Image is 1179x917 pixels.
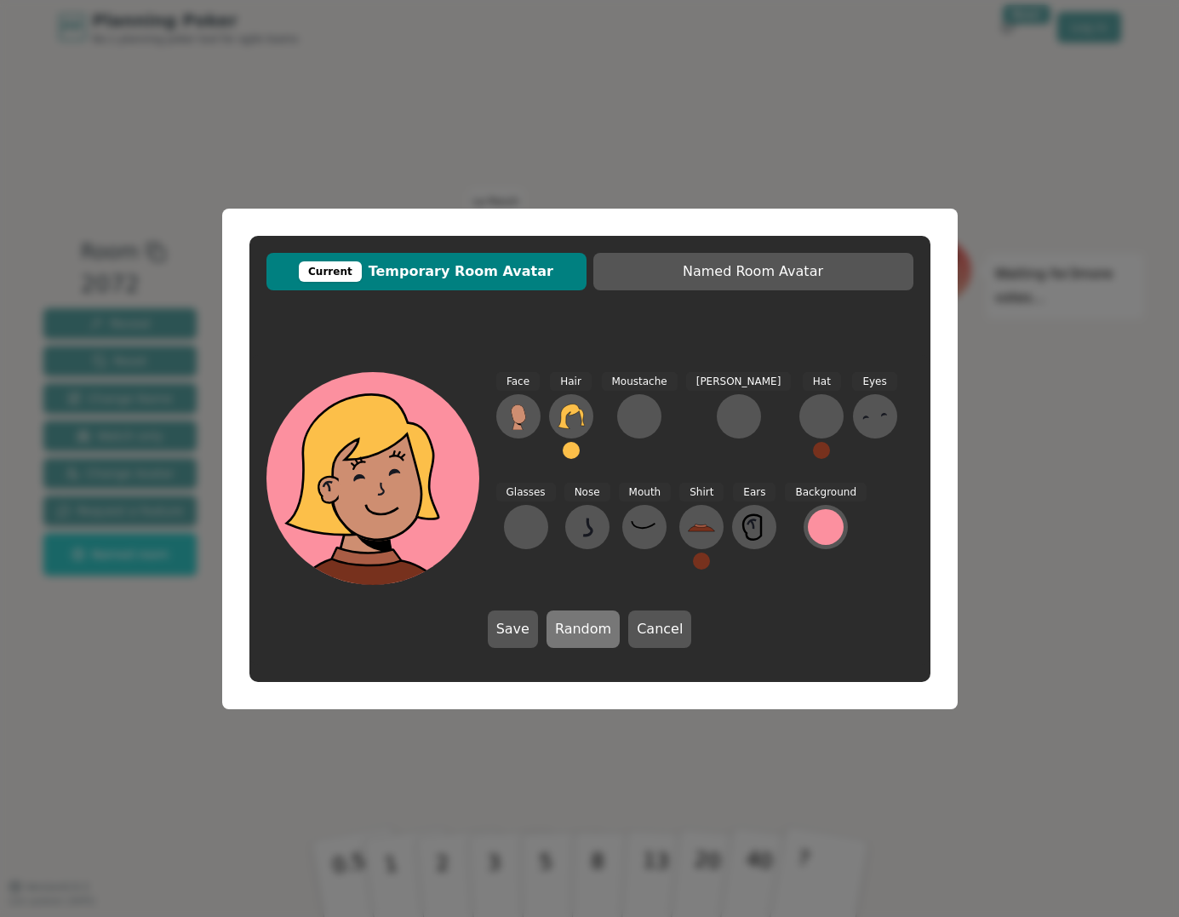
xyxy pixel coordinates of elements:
[496,483,556,502] span: Glasses
[733,483,776,502] span: Ears
[547,610,620,648] button: Random
[488,610,538,648] button: Save
[686,372,792,392] span: [PERSON_NAME]
[550,372,592,392] span: Hair
[299,261,362,282] div: Current
[602,372,678,392] span: Moustache
[852,372,896,392] span: Eyes
[679,483,724,502] span: Shirt
[628,610,691,648] button: Cancel
[564,483,610,502] span: Nose
[593,253,913,290] button: Named Room Avatar
[803,372,841,392] span: Hat
[496,372,540,392] span: Face
[619,483,672,502] span: Mouth
[785,483,867,502] span: Background
[266,253,587,290] button: CurrentTemporary Room Avatar
[275,261,578,282] span: Temporary Room Avatar
[602,261,905,282] span: Named Room Avatar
